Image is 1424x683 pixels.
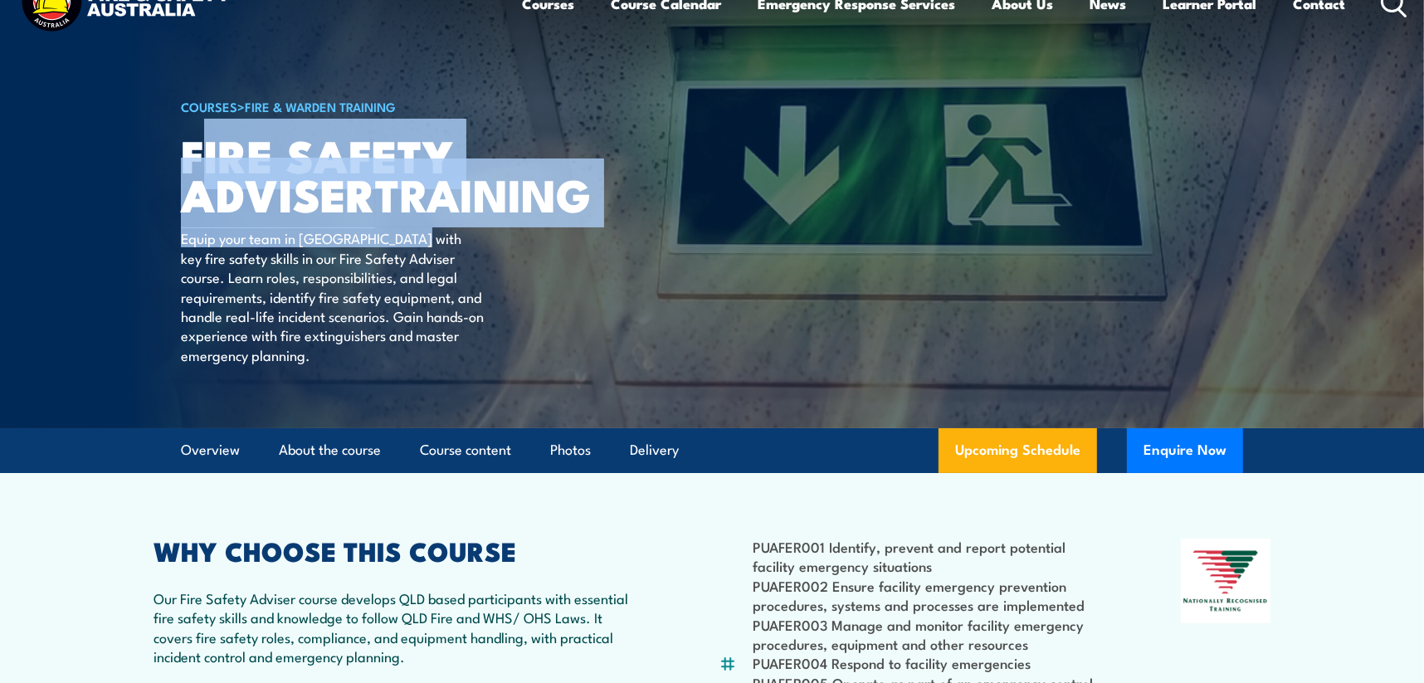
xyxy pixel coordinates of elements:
a: Delivery [630,428,679,472]
a: Overview [181,428,240,472]
a: Upcoming Schedule [939,428,1097,473]
strong: TRAINING [375,159,591,227]
h2: WHY CHOOSE THIS COURSE [154,539,638,562]
h6: > [181,96,591,116]
a: COURSES [181,97,237,115]
li: PUAFER003 Manage and monitor facility emergency procedures, equipment and other resources [753,615,1100,654]
button: Enquire Now [1127,428,1243,473]
a: Course content [420,428,511,472]
li: PUAFER002 Ensure facility emergency prevention procedures, systems and processes are implemented [753,576,1100,615]
h1: FIRE SAFETY ADVISER [181,135,591,212]
a: Fire & Warden Training [245,97,396,115]
a: Photos [550,428,591,472]
img: Nationally Recognised Training logo. [1181,539,1270,623]
a: About the course [279,428,381,472]
li: PUAFER004 Respond to facility emergencies [753,653,1100,672]
p: Our Fire Safety Adviser course develops QLD based participants with essential fire safety skills ... [154,588,638,666]
li: PUAFER001 Identify, prevent and report potential facility emergency situations [753,537,1100,576]
p: Equip your team in [GEOGRAPHIC_DATA] with key fire safety skills in our Fire Safety Adviser cours... [181,228,484,364]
